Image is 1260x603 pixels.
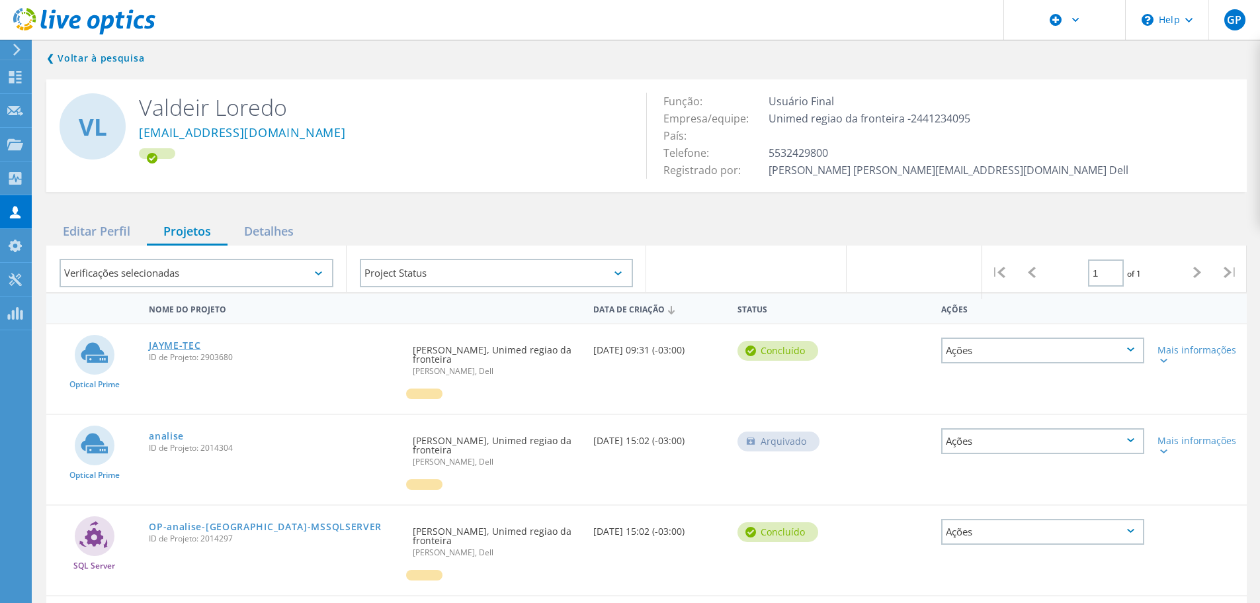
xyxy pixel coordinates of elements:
[769,111,984,126] span: Unimed regiao da fronteira -2441234095
[413,458,579,466] span: [PERSON_NAME], Dell
[935,296,1151,320] div: Ações
[147,218,228,246] div: Projetos
[79,115,107,138] span: VL
[60,259,333,287] div: Verificações selecionadas
[413,367,579,375] span: [PERSON_NAME], Dell
[1157,436,1240,455] div: Mais informações
[1227,15,1241,25] span: GP
[765,162,1132,179] td: [PERSON_NAME] [PERSON_NAME][EMAIL_ADDRESS][DOMAIN_NAME] Dell
[1142,14,1154,26] svg: \n
[1157,346,1240,364] div: Mais informações
[360,259,634,287] div: Project Status
[69,381,120,389] span: Optical Prime
[765,144,1132,162] td: 5532429800
[142,296,406,320] div: Nome do Projeto
[73,562,115,570] span: SQL Server
[13,28,155,37] a: Live Optics Dashboard
[941,519,1144,545] div: Ações
[941,338,1144,363] div: Ações
[663,94,716,109] span: Função:
[982,246,1015,299] div: |
[663,163,754,177] span: Registrado por:
[587,415,731,459] div: [DATE] 15:02 (-03:00)
[46,50,144,66] a: Back to search
[149,432,184,441] a: analise
[737,432,819,451] div: Arquivado
[139,126,346,140] a: [EMAIL_ADDRESS][DOMAIN_NAME]
[149,341,200,350] a: JAYME-TEC
[737,341,818,361] div: Concluído
[587,324,731,368] div: [DATE] 09:31 (-03:00)
[587,506,731,549] div: [DATE] 15:02 (-03:00)
[406,415,586,479] div: [PERSON_NAME], Unimed regiao da fronteira
[731,296,839,320] div: Status
[46,218,147,246] div: Editar Perfil
[406,324,586,389] div: [PERSON_NAME], Unimed regiao da fronteira
[139,93,626,122] h2: Valdeir Loredo
[941,428,1144,454] div: Ações
[1214,246,1247,299] div: |
[663,111,762,126] span: Empresa/equipe:
[663,128,700,143] span: País:
[149,522,382,532] a: OP-analise-[GEOGRAPHIC_DATA]-MSSQLSERVER
[663,146,722,160] span: Telefone:
[413,549,579,557] span: [PERSON_NAME], Dell
[765,93,1132,110] td: Usuário Final
[1127,268,1141,279] span: of 1
[587,296,731,321] div: Data de Criação
[737,522,818,542] div: Concluído
[149,353,399,361] span: ID de Projeto: 2903680
[69,471,120,479] span: Optical Prime
[228,218,310,246] div: Detalhes
[149,444,399,452] span: ID de Projeto: 2014304
[149,535,399,543] span: ID de Projeto: 2014297
[406,506,586,570] div: [PERSON_NAME], Unimed regiao da fronteira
